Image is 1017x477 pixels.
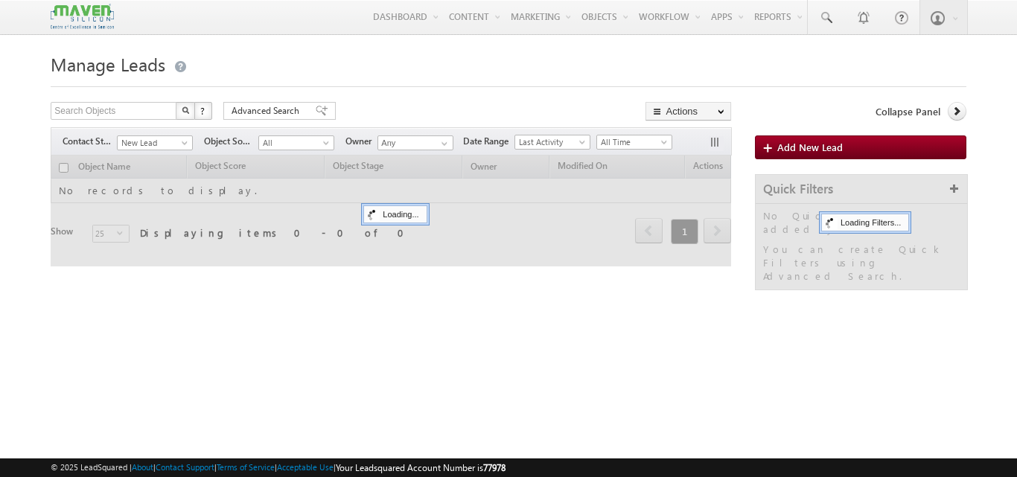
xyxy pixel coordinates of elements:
[596,135,672,150] a: All Time
[51,4,113,30] img: Custom Logo
[200,104,207,117] span: ?
[336,462,506,473] span: Your Leadsquared Account Number is
[118,136,188,150] span: New Lead
[645,102,731,121] button: Actions
[51,461,506,475] span: © 2025 LeadSquared | | | | |
[345,135,377,148] span: Owner
[204,135,258,148] span: Object Source
[597,135,668,149] span: All Time
[132,462,153,472] a: About
[363,205,427,223] div: Loading...
[277,462,334,472] a: Acceptable Use
[217,462,275,472] a: Terms of Service
[182,106,189,114] img: Search
[777,141,843,153] span: Add New Lead
[156,462,214,472] a: Contact Support
[117,135,193,150] a: New Lead
[63,135,117,148] span: Contact Stage
[51,52,165,76] span: Manage Leads
[377,135,453,150] input: Type to Search
[876,105,940,118] span: Collapse Panel
[433,136,452,151] a: Show All Items
[514,135,590,150] a: Last Activity
[258,135,334,150] a: All
[463,135,514,148] span: Date Range
[194,102,212,120] button: ?
[483,462,506,473] span: 77978
[232,104,304,118] span: Advanced Search
[821,214,909,231] div: Loading Filters...
[259,136,330,150] span: All
[515,135,586,149] span: Last Activity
